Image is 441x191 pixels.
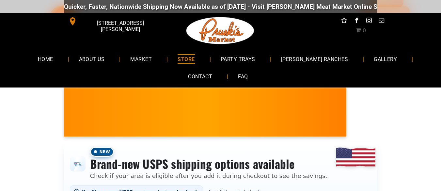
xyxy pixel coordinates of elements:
[178,68,222,85] a: CONTACT
[363,27,366,34] span: 0
[185,13,256,48] img: Pruski-s+Market+HQ+Logo2-1920w.png
[120,50,162,68] a: MARKET
[69,50,115,68] a: ABOUT US
[365,16,373,26] a: instagram
[28,50,63,68] a: HOME
[78,17,162,36] span: [STREET_ADDRESS][PERSON_NAME]
[340,16,348,26] a: Social network
[90,171,327,180] p: Check if your area is eligible after you add it during checkout to see the savings.
[64,16,164,26] a: [STREET_ADDRESS][PERSON_NAME]
[228,68,258,85] a: FAQ
[211,50,265,68] a: PARTY TRAYS
[352,16,361,26] a: facebook
[271,50,358,68] a: [PERSON_NAME] RANCHES
[377,16,386,26] a: email
[364,50,407,68] a: GALLERY
[90,157,327,171] h3: Brand-new USPS shipping options available
[90,147,114,157] span: New
[168,50,204,68] a: STORE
